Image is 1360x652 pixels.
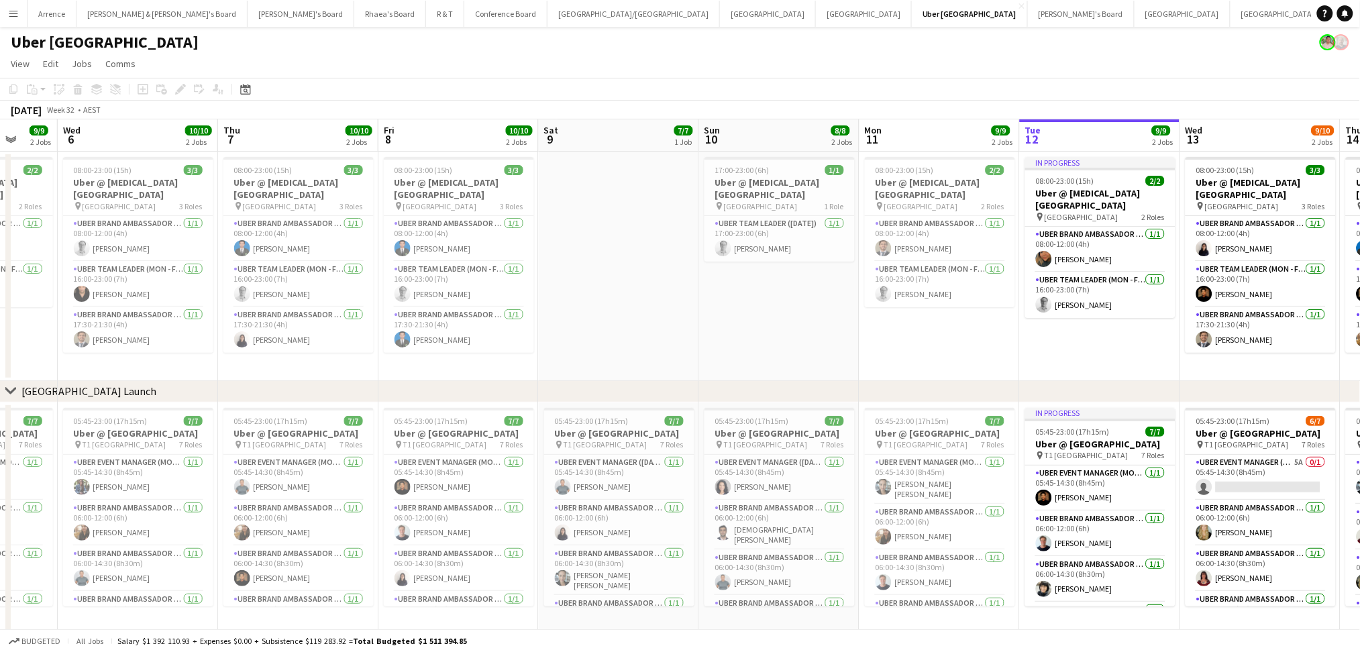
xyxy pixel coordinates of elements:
[912,1,1028,27] button: Uber [GEOGRAPHIC_DATA]
[720,1,816,27] button: [GEOGRAPHIC_DATA]
[353,636,467,646] span: Total Budgeted $1 511 394.85
[354,1,426,27] button: Rhaea's Board
[1320,34,1336,50] app-user-avatar: Arrence Torres
[7,634,62,649] button: Budgeted
[426,1,464,27] button: R & T
[464,1,547,27] button: Conference Board
[21,637,60,646] span: Budgeted
[1135,1,1231,27] button: [GEOGRAPHIC_DATA]
[117,636,467,646] div: Salary $1 392 110.93 + Expenses $0.00 + Subsistence $119 283.92 =
[1028,1,1135,27] button: [PERSON_NAME]'s Board
[816,1,912,27] button: [GEOGRAPHIC_DATA]
[1231,1,1326,27] button: [GEOGRAPHIC_DATA]
[248,1,354,27] button: [PERSON_NAME]'s Board
[1333,34,1349,50] app-user-avatar: Neil Burton
[547,1,720,27] button: [GEOGRAPHIC_DATA]/[GEOGRAPHIC_DATA]
[76,1,248,27] button: [PERSON_NAME] & [PERSON_NAME]'s Board
[74,636,106,646] span: All jobs
[28,1,76,27] button: Arrence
